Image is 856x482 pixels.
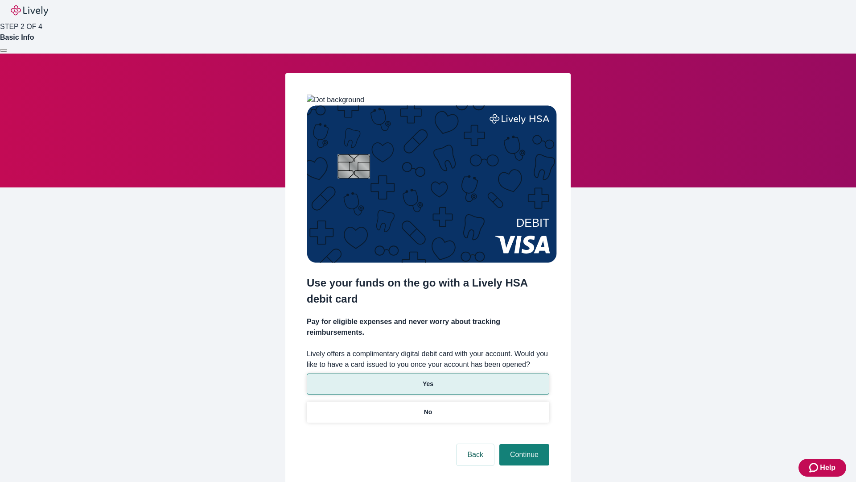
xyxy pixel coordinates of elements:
[798,459,846,477] button: Zendesk support iconHelp
[307,349,549,370] label: Lively offers a complimentary digital debit card with your account. Would you like to have a card...
[307,275,549,307] h2: Use your funds on the go with a Lively HSA debit card
[424,407,432,417] p: No
[423,379,433,389] p: Yes
[499,444,549,465] button: Continue
[457,444,494,465] button: Back
[809,462,820,473] svg: Zendesk support icon
[307,402,549,423] button: No
[820,462,835,473] span: Help
[307,105,557,263] img: Debit card
[11,5,48,16] img: Lively
[307,374,549,395] button: Yes
[307,95,364,105] img: Dot background
[307,316,549,338] h4: Pay for eligible expenses and never worry about tracking reimbursements.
